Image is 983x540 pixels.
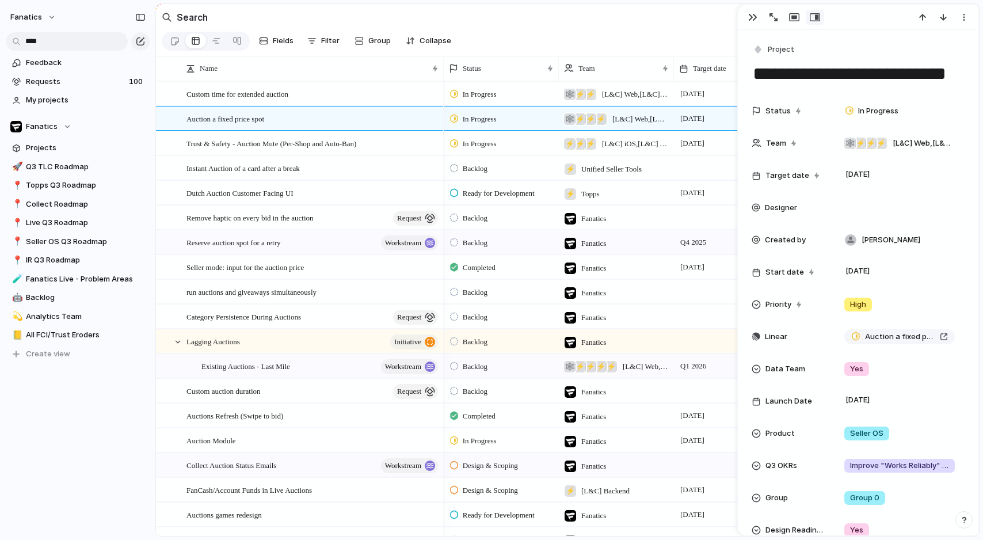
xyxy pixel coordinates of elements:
span: Fanatics Live - Problem Areas [26,273,146,285]
span: My projects [26,94,146,106]
div: 📍Seller OS Q3 Roadmap [6,233,150,250]
span: Priority [765,299,791,310]
span: Fanatics [26,121,58,132]
span: IR Q3 Roadmap [26,254,146,266]
span: Filter [321,35,340,47]
span: Product [765,428,795,439]
span: Design & Scoping [463,485,518,496]
span: fanatics [10,12,42,23]
span: Backlog [26,292,146,303]
span: Dutch Auction Customer Facing UI [186,186,294,199]
div: 📍 [12,197,20,211]
span: Fanatics [581,213,606,225]
span: Seller OS Q3 Roadmap [26,236,146,248]
button: 💫 [10,311,22,322]
div: 🕸 [564,89,576,100]
button: Create view [6,345,150,363]
div: ⚡ [585,113,596,125]
span: Project [768,44,794,55]
div: 🤖 [12,291,20,305]
button: 🚀 [10,161,22,173]
div: 📍 [12,235,20,248]
button: Collapse [401,32,456,50]
span: Auctions Refresh (Swipe to bid) [186,409,283,422]
button: 🧪 [10,273,22,285]
div: ⚡ [585,89,596,100]
div: 🧪 [12,272,20,286]
span: Auction a fixed price spot [865,331,935,343]
div: 📍Live Q3 Roadmap [6,214,150,231]
span: Fanatics [581,461,606,472]
span: Analytics Team [26,311,146,322]
a: 📍Collect Roadmap [6,196,150,213]
div: 💫 [12,310,20,323]
div: 📒 [12,329,20,342]
button: Fields [254,32,298,50]
button: 📍 [10,217,22,229]
button: request [393,310,438,325]
h2: Search [177,10,208,24]
button: 🤖 [10,292,22,303]
span: workstream [385,458,421,474]
div: 🕸 [844,138,856,149]
span: [DATE] [677,112,707,126]
button: Fanatics [6,118,150,135]
span: In Progress [858,105,898,117]
span: Q4 2025 [677,235,709,249]
div: ⚡ [564,138,576,150]
span: Fanatics [581,337,606,348]
span: Completed [463,410,496,422]
span: Start date [765,267,804,278]
span: Q3 TLC Roadmap [26,161,146,173]
div: 💫Analytics Team [6,308,150,325]
div: 🧪Fanatics Live - Problem Areas [6,271,150,288]
button: Project [750,41,798,58]
span: Fields [273,35,294,47]
span: Fanatics [581,510,606,522]
span: Fanatics [581,436,606,447]
div: ⚡ [585,361,596,372]
span: [DATE] [677,483,707,497]
button: 📍 [10,180,22,191]
span: Topps Q3 Roadmap [26,180,146,191]
span: Improve "Works Reliably" Satisfaction from 60% to 80% [850,460,949,471]
div: 📍 [12,179,20,192]
span: Fanatics [581,411,606,423]
span: Collect Auction Status Emails [186,458,276,471]
div: ⚡ [585,138,596,150]
span: [DATE] [677,136,707,150]
span: [DATE] [677,186,707,200]
div: 📍 [12,216,20,230]
span: Fanatics [581,312,606,324]
span: Collapse [420,35,451,47]
div: 🕸 [564,361,576,372]
span: [DATE] [843,168,873,181]
span: Category Persistence During Auctions [186,310,301,323]
span: request [397,210,421,226]
span: Topps [581,188,600,200]
button: Filter [303,32,344,50]
div: ⚡ [574,138,586,150]
span: Ready for Development [463,188,535,199]
span: Group [368,35,391,47]
span: Requests [26,76,125,88]
span: Backlog [463,386,487,397]
span: Linear [765,331,787,343]
a: 📒All FCI/Trust Eroders [6,326,150,344]
a: 🤖Backlog [6,289,150,306]
span: Lagging Auctions [186,334,240,348]
span: All FCI/Trust Eroders [26,329,146,341]
div: 📍IR Q3 Roadmap [6,252,150,269]
span: In Progress [463,89,497,100]
a: 📍Topps Q3 Roadmap [6,177,150,194]
span: Seller OS [850,428,883,439]
button: workstream [381,359,438,374]
span: Auction Module [186,433,236,447]
button: Group [349,32,397,50]
button: workstream [381,235,438,250]
span: Backlog [463,361,487,372]
span: Created by [765,234,806,246]
span: Q1 2026 [677,359,709,373]
span: Remove haptic on every bid in the auction [186,211,314,224]
span: Completed [463,262,496,273]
